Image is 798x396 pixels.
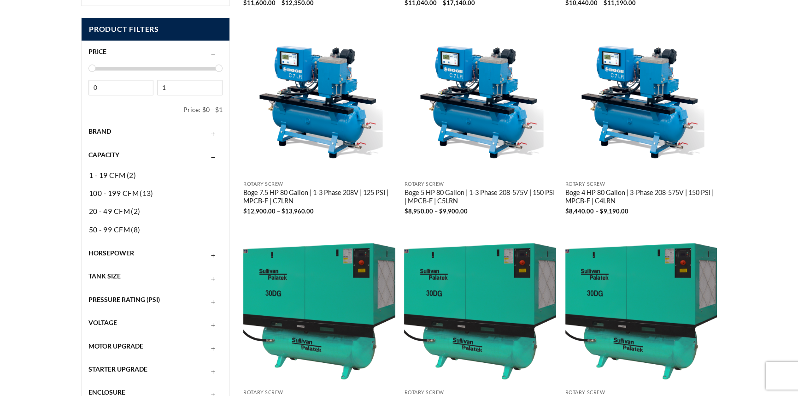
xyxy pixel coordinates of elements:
bdi: 9,190.00 [600,207,628,215]
img: Palatek 40 HP | 240 Gallon | 3-Phase 200-575V | 125-150 PSI | Open-Encl | TEFC | Wye | DG40 [404,233,556,385]
p: Rotary Screw [243,390,395,396]
span: – [434,207,437,215]
p: Rotary Screw [565,181,717,187]
input: Max price [157,80,222,95]
span: Capacity [88,151,119,159]
span: $1 [215,106,223,113]
p: Rotary Screw [243,181,395,187]
span: $ [565,207,569,215]
bdi: 12,900.00 [243,207,276,215]
a: Boge 5 HP 80 Gallon | 1-3 Phase 208-575V | 150 PSI | MPCB-F | C5LRN [404,189,556,207]
p: Rotary Screw [404,390,556,396]
span: 100 - 199 CFM [89,189,139,197]
span: (2) [126,171,136,181]
span: $ [282,207,285,215]
bdi: 9,900.00 [439,207,467,215]
button: 100 - 199 CFM(13) [88,184,154,202]
button: 1 - 19 CFM(2) [88,166,136,184]
img: Palatek 40 HP | 200 Gallon | 3-Phase 200-575V | 125-150 PSI | Open-Encl | TEFC | Wye | DG40 [565,233,717,385]
img: Palatek 50 HP | 240 Gallon | 3-Phase 200-575V | 125-175 PSI | Open-Encl | TEFC | Wye | DG50 [243,233,395,385]
img: Boge 7.5 HP 80 Gallon | 1-3 Phase 208V | 125 PSI | MPCB-F | C7LRN [243,24,395,176]
span: $ [439,207,442,215]
span: – [277,207,280,215]
span: 50 - 99 CFM [89,225,130,234]
span: (13) [139,189,153,199]
a: Boge 4 HP 80 Gallon | 3-Phase 208-575V | 150 PSI | MPCB-F | C4LRN [565,189,717,207]
span: Price [88,47,106,55]
span: Price: [183,102,202,118]
span: Motor Upgrade [88,342,143,350]
span: – [595,207,598,215]
span: Pressure Rating (PSI) [88,296,160,303]
span: $ [600,207,604,215]
span: $0 [202,106,210,113]
button: 50 - 99 CFM(8) [88,221,141,239]
span: (2) [130,207,140,217]
span: Voltage [88,319,117,326]
p: Rotary Screw [404,181,556,187]
span: Horsepower [88,249,134,257]
a: Boge 7.5 HP 80 Gallon | 1-3 Phase 208V | 125 PSI | MPCB-F | C7LRN [243,189,395,207]
bdi: 8,950.00 [404,207,433,215]
span: (8) [130,225,140,235]
span: — [210,106,215,113]
bdi: 13,960.00 [282,207,314,215]
img: Boge 4 HP 80 Gallon | 3-Phase 208-575V | 150 PSI | MPCB-F | C4LRN [565,24,717,176]
span: 1 - 19 CFM [89,171,126,179]
bdi: 8,440.00 [565,207,594,215]
span: $ [243,207,247,215]
span: $ [404,207,408,215]
span: Tank Size [88,272,121,280]
p: Rotary Screw [565,390,717,396]
button: 20 - 49 CFM(2) [88,202,141,220]
input: Min price [88,80,153,95]
span: 20 - 49 CFM [89,207,130,215]
span: Enclosure [88,388,125,396]
img: Boge 5 HP 80 Gallon | 1-3 Phase 208-575V | 150 PSI | MPCB-F | C5LRN [404,24,556,176]
span: Starter Upgrade [88,365,147,373]
span: Brand [88,127,111,135]
span: Product Filters [82,18,229,41]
